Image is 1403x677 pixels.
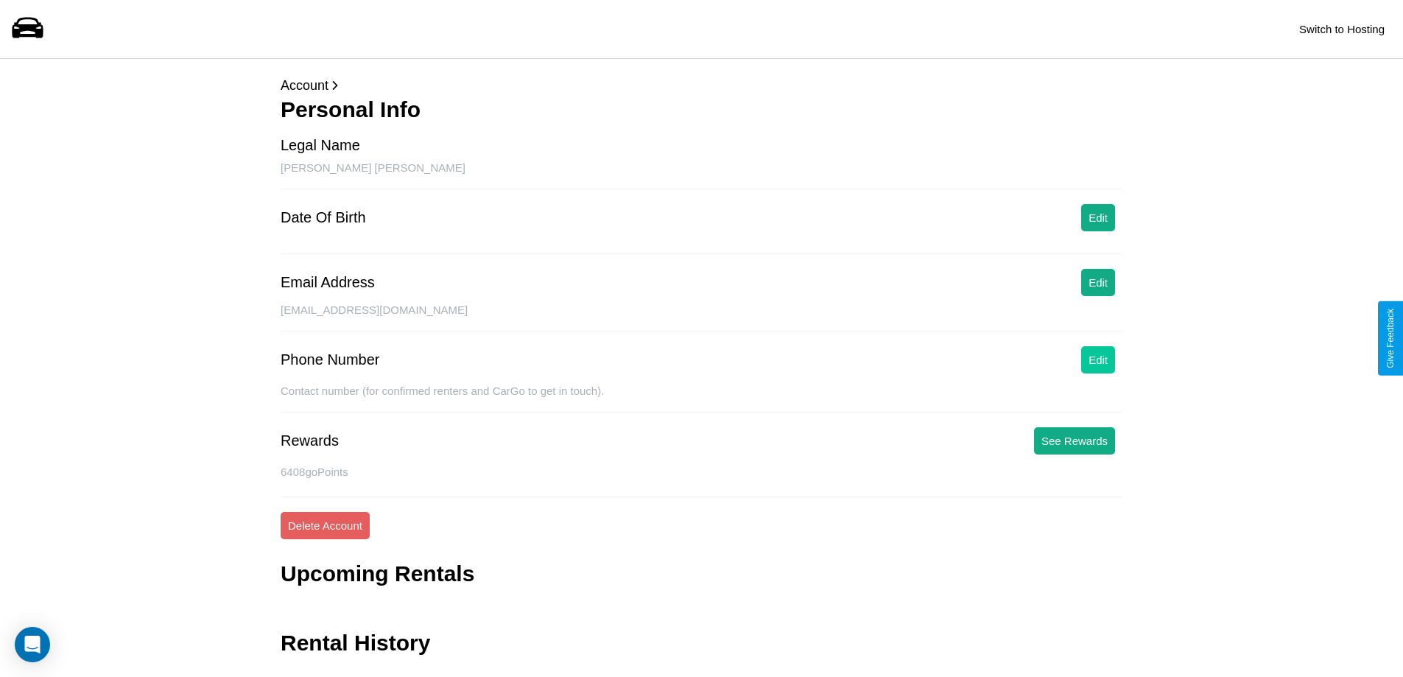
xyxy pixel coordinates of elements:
[1081,346,1115,373] button: Edit
[281,385,1122,413] div: Contact number (for confirmed renters and CarGo to get in touch).
[1385,309,1396,368] div: Give Feedback
[281,462,1122,482] p: 6408 goPoints
[281,161,1122,189] div: [PERSON_NAME] [PERSON_NAME]
[281,561,474,586] h3: Upcoming Rentals
[281,512,370,539] button: Delete Account
[281,137,360,154] div: Legal Name
[1034,427,1115,455] button: See Rewards
[281,304,1122,332] div: [EMAIL_ADDRESS][DOMAIN_NAME]
[1081,204,1115,231] button: Edit
[15,627,50,662] div: Open Intercom Messenger
[1081,269,1115,296] button: Edit
[281,274,375,291] div: Email Address
[281,97,1122,122] h3: Personal Info
[281,209,366,226] div: Date Of Birth
[281,74,1122,97] p: Account
[281,351,380,368] div: Phone Number
[281,631,430,656] h3: Rental History
[1292,15,1392,43] button: Switch to Hosting
[281,432,339,449] div: Rewards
